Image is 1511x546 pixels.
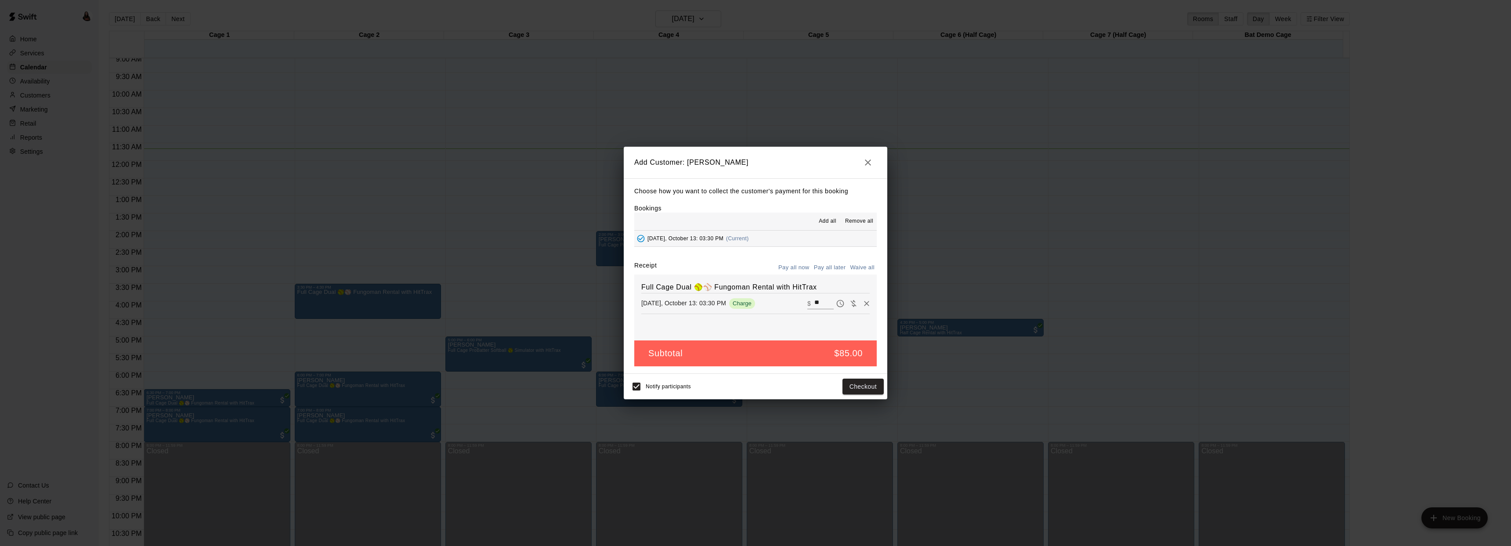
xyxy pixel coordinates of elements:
[634,232,647,245] button: Added - Collect Payment
[646,383,691,390] span: Notify participants
[842,214,877,228] button: Remove all
[860,297,873,310] button: Remove
[648,347,683,359] h5: Subtotal
[834,299,847,307] span: Pay later
[845,217,873,226] span: Remove all
[641,299,726,307] p: [DATE], October 13: 03:30 PM
[819,217,836,226] span: Add all
[842,379,884,395] button: Checkout
[812,261,848,275] button: Pay all later
[848,261,877,275] button: Waive all
[634,186,877,197] p: Choose how you want to collect the customer's payment for this booking
[634,205,662,212] label: Bookings
[726,235,749,242] span: (Current)
[634,231,877,247] button: Added - Collect Payment[DATE], October 13: 03:30 PM(Current)
[807,299,811,308] p: $
[634,261,657,275] label: Receipt
[813,214,842,228] button: Add all
[641,282,870,293] h6: Full Cage Dual 🥎⚾ Fungoman Rental with HitTrax
[834,347,863,359] h5: $85.00
[776,261,812,275] button: Pay all now
[647,235,723,242] span: [DATE], October 13: 03:30 PM
[624,147,887,178] h2: Add Customer: [PERSON_NAME]
[729,300,755,307] span: Charge
[847,299,860,307] span: Waive payment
